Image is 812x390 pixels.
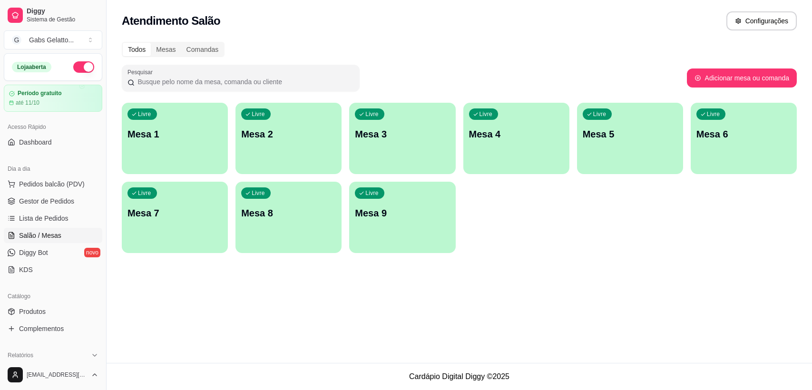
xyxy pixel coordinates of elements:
span: Diggy [27,7,98,16]
span: Sistema de Gestão [27,16,98,23]
article: até 11/10 [16,99,39,107]
p: Livre [707,110,720,118]
p: Livre [138,189,151,197]
button: Alterar Status [73,61,94,73]
button: LivreMesa 4 [463,103,569,174]
span: Diggy Bot [19,248,48,257]
a: Produtos [4,304,102,319]
span: Gestor de Pedidos [19,196,74,206]
button: LivreMesa 7 [122,182,228,253]
div: Dia a dia [4,161,102,176]
article: Período gratuito [18,90,62,97]
a: Diggy Botnovo [4,245,102,260]
span: KDS [19,265,33,274]
h2: Atendimento Salão [122,13,220,29]
footer: Cardápio Digital Diggy © 2025 [107,363,812,390]
button: Adicionar mesa ou comanda [687,68,797,88]
button: LivreMesa 8 [235,182,342,253]
a: Dashboard [4,135,102,150]
p: Mesa 6 [696,127,791,141]
a: Salão / Mesas [4,228,102,243]
span: Dashboard [19,137,52,147]
p: Livre [365,110,379,118]
a: Período gratuitoaté 11/10 [4,85,102,112]
span: G [12,35,21,45]
span: [EMAIL_ADDRESS][DOMAIN_NAME] [27,371,87,379]
p: Mesa 7 [127,206,222,220]
span: Lista de Pedidos [19,214,68,223]
a: Gestor de Pedidos [4,194,102,209]
p: Mesa 8 [241,206,336,220]
p: Mesa 2 [241,127,336,141]
div: Mesas [151,43,181,56]
button: LivreMesa 6 [691,103,797,174]
p: Mesa 3 [355,127,450,141]
a: Complementos [4,321,102,336]
div: Acesso Rápido [4,119,102,135]
p: Livre [593,110,607,118]
button: Pedidos balcão (PDV) [4,176,102,192]
div: Loja aberta [12,62,51,72]
p: Mesa 9 [355,206,450,220]
p: Mesa 1 [127,127,222,141]
p: Livre [252,110,265,118]
a: KDS [4,262,102,277]
p: Mesa 4 [469,127,564,141]
a: Lista de Pedidos [4,211,102,226]
button: Select a team [4,30,102,49]
div: Catálogo [4,289,102,304]
p: Livre [138,110,151,118]
p: Livre [252,189,265,197]
button: LivreMesa 5 [577,103,683,174]
label: Pesquisar [127,68,156,76]
button: LivreMesa 1 [122,103,228,174]
a: DiggySistema de Gestão [4,4,102,27]
span: Produtos [19,307,46,316]
button: LivreMesa 2 [235,103,342,174]
button: Configurações [726,11,797,30]
p: Livre [365,189,379,197]
input: Pesquisar [135,77,354,87]
span: Complementos [19,324,64,333]
button: [EMAIL_ADDRESS][DOMAIN_NAME] [4,363,102,386]
div: Todos [123,43,151,56]
button: LivreMesa 3 [349,103,455,174]
button: LivreMesa 9 [349,182,455,253]
div: Comandas [181,43,224,56]
span: Relatórios [8,351,33,359]
span: Salão / Mesas [19,231,61,240]
div: Gabs Gelatto ... [29,35,74,45]
span: Pedidos balcão (PDV) [19,179,85,189]
p: Mesa 5 [583,127,677,141]
p: Livre [479,110,493,118]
